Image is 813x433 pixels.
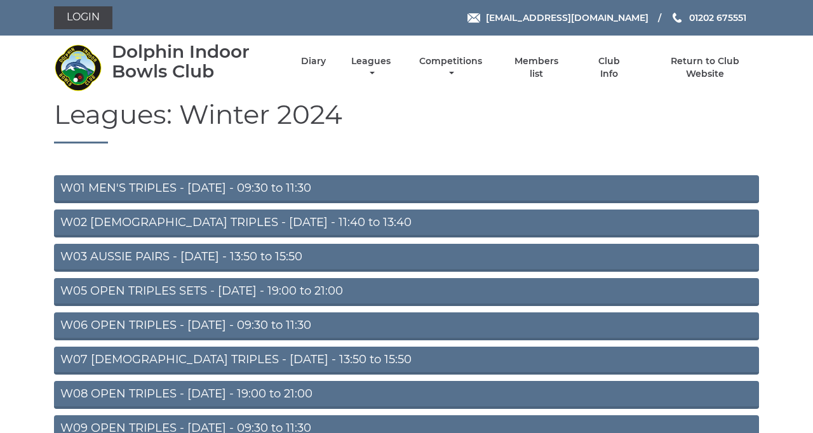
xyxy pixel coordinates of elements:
[54,312,759,340] a: W06 OPEN TRIPLES - [DATE] - 09:30 to 11:30
[689,12,746,23] span: 01202 675551
[54,381,759,409] a: W08 OPEN TRIPLES - [DATE] - 19:00 to 21:00
[54,44,102,91] img: Dolphin Indoor Bowls Club
[507,55,566,80] a: Members list
[54,100,759,143] h1: Leagues: Winter 2024
[54,278,759,306] a: W05 OPEN TRIPLES SETS - [DATE] - 19:00 to 21:00
[486,12,648,23] span: [EMAIL_ADDRESS][DOMAIN_NAME]
[54,244,759,272] a: W03 AUSSIE PAIRS - [DATE] - 13:50 to 15:50
[671,11,746,25] a: Phone us 01202 675551
[54,6,112,29] a: Login
[467,13,480,23] img: Email
[301,55,326,67] a: Diary
[54,175,759,203] a: W01 MEN'S TRIPLES - [DATE] - 09:30 to 11:30
[467,11,648,25] a: Email [EMAIL_ADDRESS][DOMAIN_NAME]
[588,55,629,80] a: Club Info
[348,55,394,80] a: Leagues
[54,347,759,375] a: W07 [DEMOGRAPHIC_DATA] TRIPLES - [DATE] - 13:50 to 15:50
[112,42,279,81] div: Dolphin Indoor Bowls Club
[652,55,759,80] a: Return to Club Website
[673,13,682,23] img: Phone us
[54,210,759,237] a: W02 [DEMOGRAPHIC_DATA] TRIPLES - [DATE] - 11:40 to 13:40
[416,55,485,80] a: Competitions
